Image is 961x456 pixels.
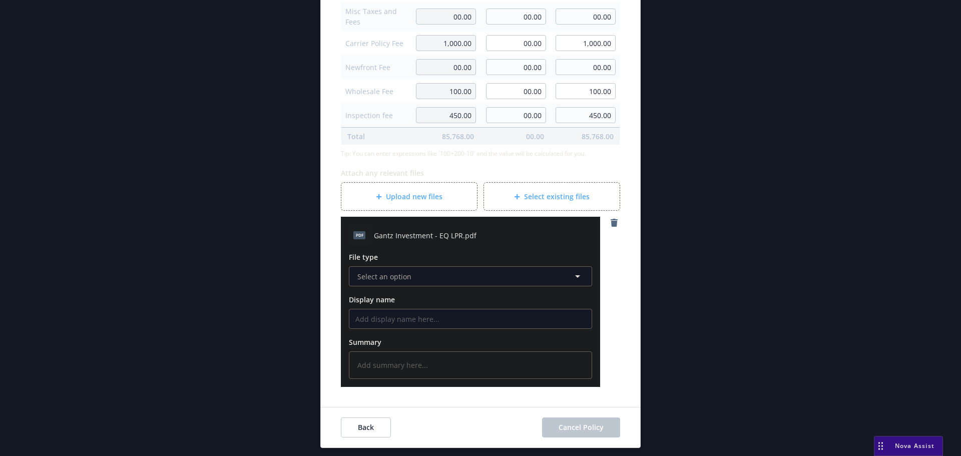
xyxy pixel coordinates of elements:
span: Display name [349,295,395,304]
button: Nova Assist [874,436,943,456]
span: Wholesale Fee [345,86,406,97]
span: Newfront Fee [345,62,406,73]
span: 85,768.00 [556,131,614,142]
div: Upload new files [341,182,477,211]
span: Summary [349,337,381,347]
span: 00.00 [486,131,544,142]
span: pdf [353,231,365,239]
a: remove [608,217,620,229]
span: 85,768.00 [416,131,474,142]
span: Nova Assist [895,441,934,450]
span: Tip: You can enter expressions like '100+200-10' and the value will be calculated for you. [341,149,620,158]
span: Back [358,422,374,432]
div: Select existing files [484,182,620,211]
span: Total [347,131,404,142]
span: Inspection fee [345,110,406,121]
div: Drag to move [874,436,887,455]
button: Select an option [349,266,592,286]
span: Cancel Policy [559,422,604,432]
span: Attach any relevant files [341,168,424,178]
span: Carrier Policy Fee [345,38,406,49]
span: Gantz Investment - EQ LPR.pdf [374,230,476,241]
span: Select existing files [524,191,590,202]
span: Select an option [357,271,411,282]
span: Misc Taxes and Fees [345,6,406,27]
input: Add display name here... [349,309,592,328]
span: Upload new files [386,191,442,202]
button: Back [341,417,391,437]
span: File type [349,252,378,262]
button: Cancel Policy [542,417,620,437]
